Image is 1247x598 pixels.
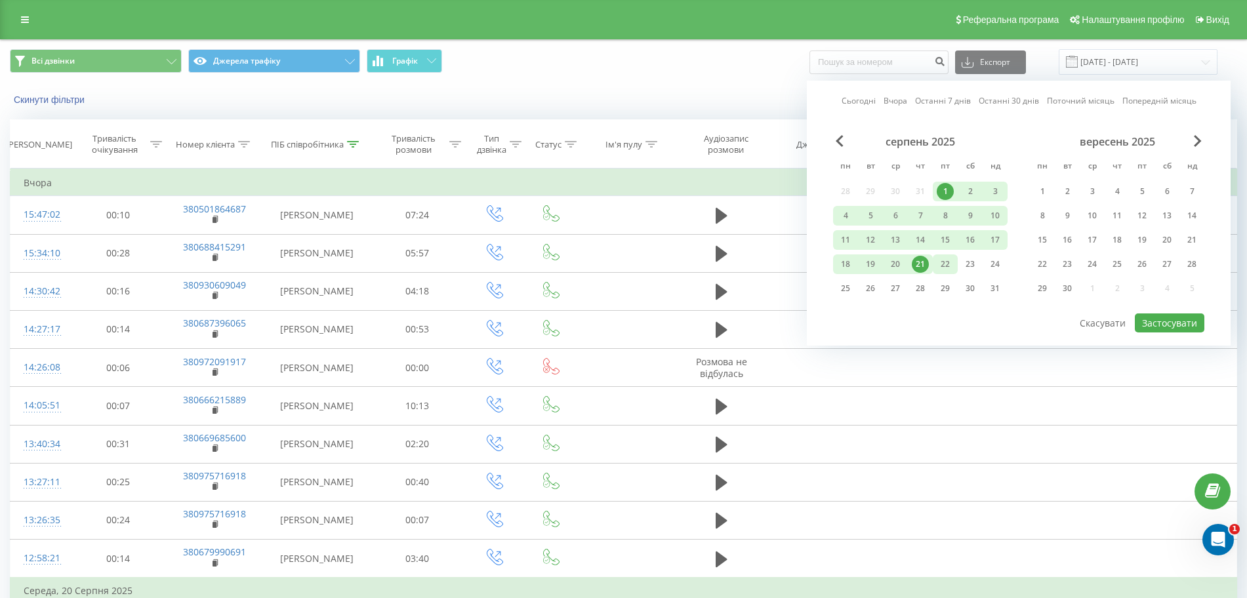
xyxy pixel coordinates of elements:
[10,49,182,73] button: Всі дзвінки
[858,254,883,274] div: вт 19 серп 2025 р.
[1179,206,1204,226] div: нд 14 вер 2025 р.
[1105,254,1130,274] div: чт 25 вер 2025 р.
[833,230,858,250] div: пн 11 серп 2025 р.
[1134,256,1151,273] div: 26
[912,207,929,224] div: 7
[858,206,883,226] div: вт 5 серп 2025 р.
[862,256,879,273] div: 19
[71,463,165,501] td: 00:25
[962,280,979,297] div: 30
[1158,183,1175,200] div: 6
[833,254,858,274] div: пн 18 серп 2025 р.
[24,431,58,457] div: 13:40:34
[1030,135,1204,148] div: вересень 2025
[71,234,165,272] td: 00:28
[370,501,464,539] td: 00:07
[1183,183,1200,200] div: 7
[937,231,954,249] div: 15
[887,280,904,297] div: 27
[886,157,905,177] abbr: середа
[1134,183,1151,200] div: 5
[370,387,464,425] td: 10:13
[1055,182,1080,201] div: вт 2 вер 2025 р.
[264,310,370,348] td: [PERSON_NAME]
[1122,94,1196,107] a: Попередній місяць
[1158,207,1175,224] div: 13
[836,157,855,177] abbr: понеділок
[962,256,979,273] div: 23
[983,254,1008,274] div: нд 24 серп 2025 р.
[1105,206,1130,226] div: чт 11 вер 2025 р.
[861,157,880,177] abbr: вівторок
[370,234,464,272] td: 05:57
[987,183,1004,200] div: 3
[1105,182,1130,201] div: чт 4 вер 2025 р.
[1107,157,1127,177] abbr: четвер
[183,355,246,368] a: 380972091917
[958,182,983,201] div: сб 2 серп 2025 р.
[937,183,954,200] div: 1
[1073,313,1133,332] button: Скасувати
[858,279,883,298] div: вт 26 серп 2025 р.
[1158,231,1175,249] div: 20
[987,231,1004,249] div: 17
[1157,157,1177,177] abbr: субота
[887,231,904,249] div: 13
[1183,256,1200,273] div: 28
[1055,206,1080,226] div: вт 9 вер 2025 р.
[809,50,949,74] input: Пошук за номером
[933,206,958,226] div: пт 8 серп 2025 р.
[1030,254,1055,274] div: пн 22 вер 2025 р.
[862,280,879,297] div: 26
[987,256,1004,273] div: 24
[933,279,958,298] div: пт 29 серп 2025 р.
[862,231,879,249] div: 12
[370,272,464,310] td: 04:18
[1080,230,1105,250] div: ср 17 вер 2025 р.
[1055,230,1080,250] div: вт 16 вер 2025 р.
[962,183,979,200] div: 2
[796,139,833,150] div: Джерело
[1132,157,1152,177] abbr: п’ятниця
[183,393,246,406] a: 380666215889
[1179,254,1204,274] div: нд 28 вер 2025 р.
[1030,230,1055,250] div: пн 15 вер 2025 р.
[71,387,165,425] td: 00:07
[264,540,370,578] td: [PERSON_NAME]
[24,317,58,342] div: 14:27:17
[367,49,442,73] button: Графік
[264,501,370,539] td: [PERSON_NAME]
[887,256,904,273] div: 20
[264,463,370,501] td: [PERSON_NAME]
[71,272,165,310] td: 00:16
[370,310,464,348] td: 00:53
[1130,254,1155,274] div: пт 26 вер 2025 р.
[1084,183,1101,200] div: 3
[24,279,58,304] div: 14:30:42
[1155,182,1179,201] div: сб 6 вер 2025 р.
[933,230,958,250] div: пт 15 серп 2025 р.
[1047,94,1114,107] a: Поточний місяць
[887,207,904,224] div: 6
[1034,207,1051,224] div: 8
[1229,524,1240,534] span: 1
[979,94,1039,107] a: Останні 30 днів
[183,279,246,291] a: 380930609049
[883,206,908,226] div: ср 6 серп 2025 р.
[1059,207,1076,224] div: 9
[985,157,1005,177] abbr: неділя
[1130,206,1155,226] div: пт 12 вер 2025 р.
[837,231,854,249] div: 11
[837,256,854,273] div: 18
[1084,231,1101,249] div: 17
[1055,254,1080,274] div: вт 23 вер 2025 р.
[183,241,246,253] a: 380688415291
[71,425,165,463] td: 00:31
[392,56,418,66] span: Графік
[382,133,446,155] div: Тривалість розмови
[1130,182,1155,201] div: пт 5 вер 2025 р.
[1057,157,1077,177] abbr: вівторок
[1109,231,1126,249] div: 18
[842,94,876,107] a: Сьогодні
[370,540,464,578] td: 03:40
